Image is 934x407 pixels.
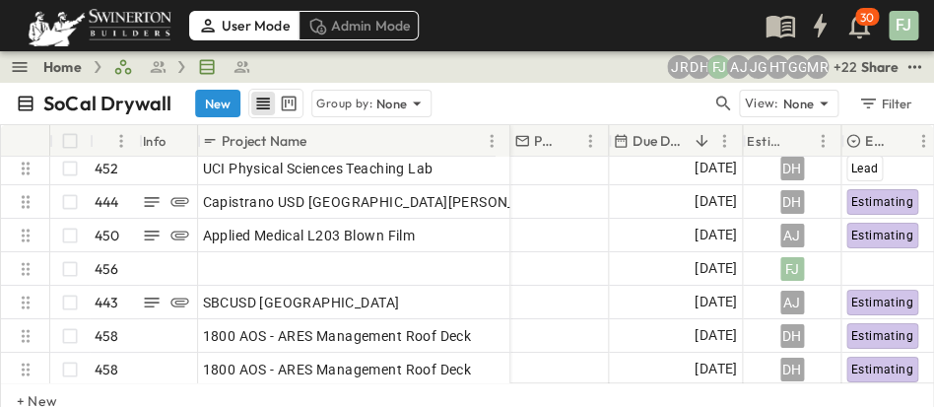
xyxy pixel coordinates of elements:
button: Sort [310,130,332,152]
p: Project Name [222,131,306,151]
div: Haaris Tahmas (haaris.tahmas@swinerton.com) [766,55,789,79]
div: Estimator [743,125,841,157]
div: Gerrad Gerber (gerrad.gerber@swinerton.com) [785,55,809,79]
span: [DATE] [695,257,737,280]
button: Menu [480,129,503,153]
button: test [902,55,926,79]
div: Jorge Garcia (jorgarcia@swinerton.com) [746,55,769,79]
span: SBCUSD [GEOGRAPHIC_DATA] [203,293,400,312]
div: Info [143,113,167,169]
button: Sort [789,130,811,152]
p: Estimate Status [865,131,886,151]
div: User Mode [189,11,299,40]
p: View: [744,93,778,114]
button: FJ [887,9,920,42]
p: 458 [95,360,119,379]
div: Admin Mode [299,11,420,40]
div: DH [780,358,804,381]
p: + 22 [833,57,852,77]
button: Sort [691,130,712,152]
span: [DATE] [695,190,737,213]
div: FJ [889,11,918,40]
p: 443 [95,293,119,312]
div: Filter [857,93,913,114]
span: Estimating [851,296,913,309]
span: 1800 AOS - ARES Management Roof Deck [203,326,471,346]
span: [DATE] [695,358,737,380]
span: Estimating [851,329,913,343]
p: PM [534,131,553,151]
p: 30 [860,10,874,26]
div: AJ [780,224,804,247]
div: Francisco J. Sanchez (frsanchez@swinerton.com) [706,55,730,79]
button: Filter [850,90,918,117]
span: Capistrano USD [GEOGRAPHIC_DATA][PERSON_NAME] [203,192,559,212]
div: DH [780,324,804,348]
nav: breadcrumbs [43,57,261,77]
span: Estimating [851,363,913,376]
p: 456 [95,259,119,279]
span: Lead [851,162,879,175]
span: 1800 AOS - ARES Management Roof Deck [203,360,471,379]
button: Menu [811,129,834,153]
p: 444 [95,192,119,212]
button: kanban view [276,92,300,115]
span: Applied Medical L203 Blown Film [203,226,415,245]
button: Sort [557,130,578,152]
div: Anthony Jimenez (anthony.jimenez@swinerton.com) [726,55,750,79]
div: DH [780,157,804,180]
div: Meghana Raj (meghana.raj@swinerton.com) [805,55,829,79]
div: Share [860,57,899,77]
span: [DATE] [695,324,737,347]
div: DH [780,190,804,214]
a: SoCal Drywall [197,57,249,77]
button: Menu [109,129,133,153]
button: Sort [890,130,911,152]
a: Home [43,57,82,77]
div: Joshua Russell (joshua.russell@swinerton.com) [667,55,691,79]
div: Estimator [747,113,785,169]
button: Menu [578,129,602,153]
span: [DATE] [695,224,737,246]
button: Menu [712,129,736,153]
span: [DATE] [695,157,737,179]
p: Due Date [633,131,687,151]
span: UCI Physical Sciences Teaching Lab [203,159,434,178]
div: Daryll Hayward (daryll.hayward@swinerton.com) [687,55,710,79]
p: 450 [95,226,120,245]
div: Info [139,125,198,157]
p: None [376,94,408,113]
div: # [90,125,139,157]
button: Sort [98,130,119,152]
p: SoCal Drywall [43,90,171,117]
p: 458 [95,326,119,346]
p: 452 [95,159,119,178]
div: AJ [780,291,804,314]
span: Estimating [851,195,913,209]
span: [DATE] [695,291,737,313]
div: table view [248,89,303,118]
p: Group by: [316,94,372,113]
div: FJ [780,257,804,281]
a: Swinerton Estimating [113,57,166,77]
button: New [195,90,240,117]
p: None [782,94,814,113]
span: Estimating [851,229,913,242]
button: row view [251,92,275,115]
img: 6c363589ada0b36f064d841b69d3a419a338230e66bb0a533688fa5cc3e9e735.png [24,5,175,46]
